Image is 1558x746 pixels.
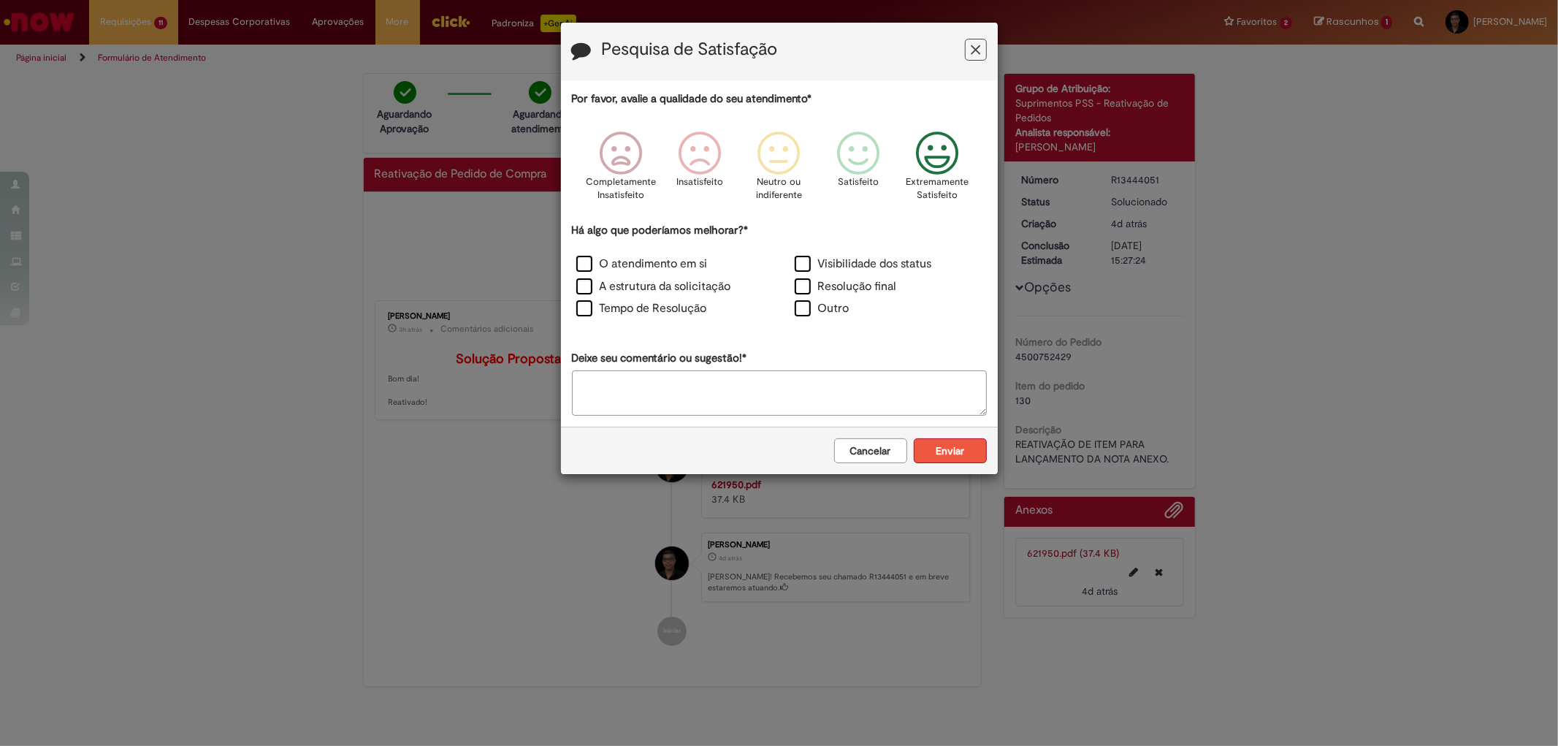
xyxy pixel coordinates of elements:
[572,91,812,107] label: Por favor, avalie a qualidade do seu atendimento*
[752,175,805,202] p: Neutro ou indiferente
[676,175,723,189] p: Insatisfeito
[834,438,907,463] button: Cancelar
[795,300,849,317] label: Outro
[838,175,879,189] p: Satisfeito
[572,351,747,366] label: Deixe seu comentário ou sugestão!*
[900,121,974,221] div: Extremamente Satisfeito
[576,256,708,273] label: O atendimento em si
[741,121,816,221] div: Neutro ou indiferente
[572,223,987,321] div: Há algo que poderíamos melhorar?*
[602,40,778,59] label: Pesquisa de Satisfação
[576,300,707,317] label: Tempo de Resolução
[821,121,896,221] div: Satisfeito
[795,256,932,273] label: Visibilidade dos status
[795,278,897,295] label: Resolução final
[662,121,737,221] div: Insatisfeito
[914,438,987,463] button: Enviar
[584,121,658,221] div: Completamente Insatisfeito
[906,175,969,202] p: Extremamente Satisfeito
[576,278,731,295] label: A estrutura da solicitação
[586,175,656,202] p: Completamente Insatisfeito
